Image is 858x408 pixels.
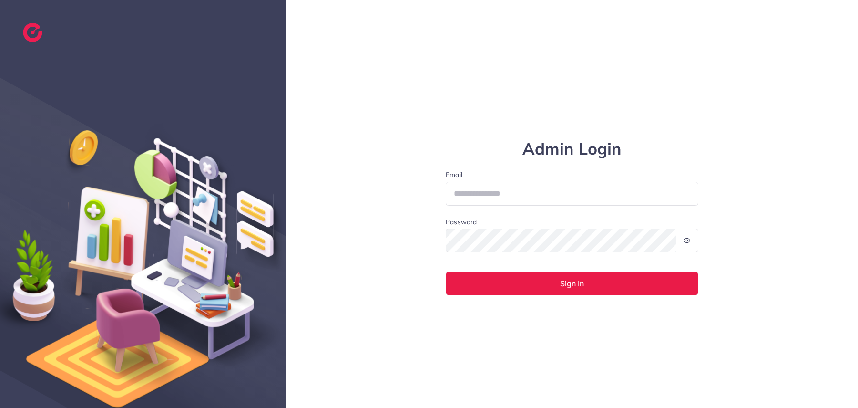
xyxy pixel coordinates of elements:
[446,170,698,179] label: Email
[446,217,477,227] label: Password
[446,139,698,159] h1: Admin Login
[23,23,42,42] img: logo
[446,272,698,295] button: Sign In
[560,280,584,287] span: Sign In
